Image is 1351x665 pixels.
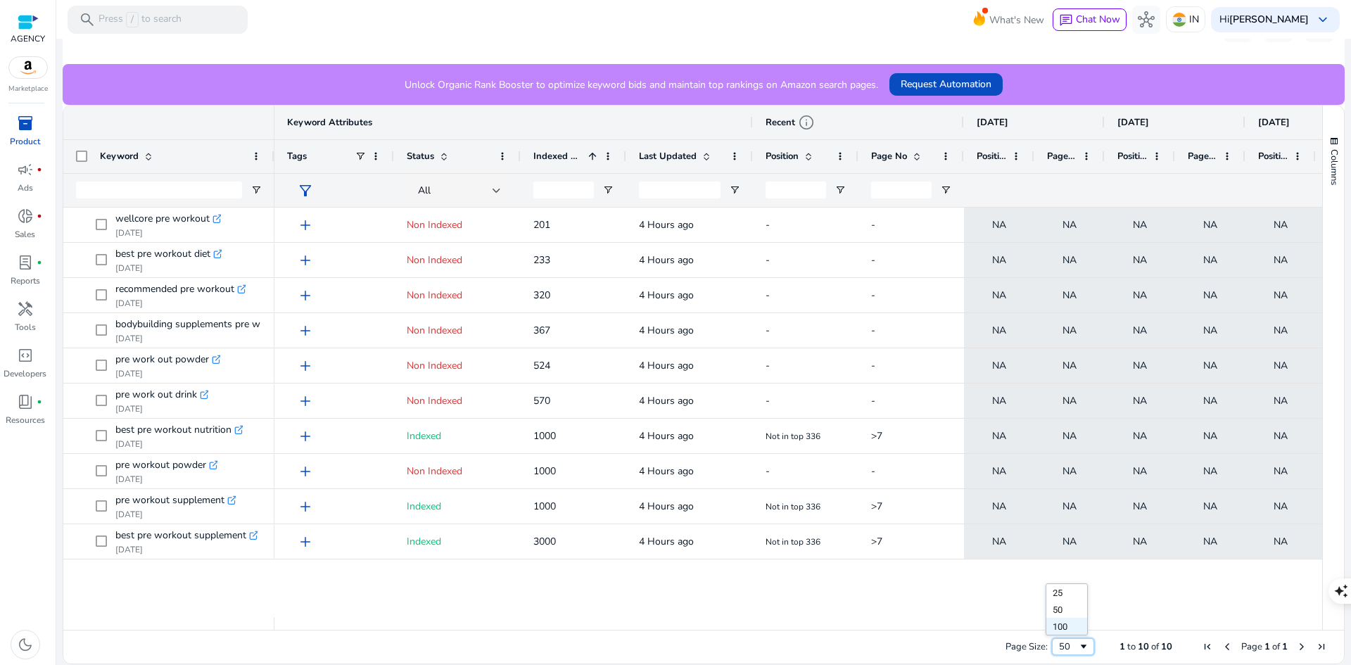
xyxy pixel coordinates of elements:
span: >7 [871,500,882,513]
span: Page [1241,640,1262,653]
p: [DATE] [115,509,236,520]
span: of [1151,640,1159,653]
p: [DATE] [115,368,220,379]
span: [DATE] [1258,116,1290,129]
span: Tags [287,150,307,163]
span: NA [1203,281,1217,310]
span: NA [992,457,1006,486]
span: [DATE] [977,116,1008,129]
span: 4 Hours ago [639,218,694,232]
p: [DATE] [115,438,243,450]
span: best pre workout diet [115,244,210,264]
div: Page Size: [1006,640,1048,653]
span: add [297,287,314,304]
span: NA [1274,527,1288,556]
span: add [297,252,314,269]
button: Open Filter Menu [940,184,951,196]
span: 4 Hours ago [639,500,694,513]
span: Columns [1328,149,1340,185]
span: Position [1117,150,1147,163]
img: amazon.svg [9,57,47,78]
button: Open Filter Menu [835,184,846,196]
p: [DATE] [115,403,208,414]
span: NA [1203,492,1217,521]
span: NA [1274,210,1288,239]
span: add [297,463,314,480]
span: 4 Hours ago [639,429,694,443]
p: [DATE] [115,298,246,309]
p: Ads [18,182,33,194]
span: - [871,394,875,407]
span: book_4 [17,393,34,410]
span: add [297,498,314,515]
span: NA [1203,246,1217,274]
span: Non Indexed [407,289,462,302]
span: filter_alt [297,182,314,199]
input: Indexed Products Filter Input [533,182,594,198]
span: campaign [17,161,34,178]
span: NA [1274,316,1288,345]
p: Press to search [99,12,182,27]
span: - [766,464,770,478]
span: of [1272,640,1280,653]
span: keyboard_arrow_down [1314,11,1331,28]
p: [DATE] [115,333,260,344]
span: NA [1133,210,1147,239]
button: Open Filter Menu [250,184,262,196]
p: Developers [4,367,46,380]
span: dark_mode [17,636,34,653]
span: NA [992,422,1006,450]
span: 1 [1120,640,1125,653]
span: NA [1133,351,1147,380]
span: - [871,289,875,302]
span: NA [1133,386,1147,415]
span: fiber_manual_record [37,167,42,172]
span: NA [1274,246,1288,274]
span: 1 [1282,640,1288,653]
span: search [79,11,96,28]
span: NA [1063,527,1077,556]
span: NA [1203,210,1217,239]
span: NA [1063,422,1077,450]
span: Position [766,150,799,163]
span: add [297,393,314,410]
button: Open Filter Menu [729,184,740,196]
span: info [798,114,815,131]
span: hub [1138,11,1155,28]
span: 4 Hours ago [639,464,694,478]
span: - [766,324,770,337]
span: Non Indexed [407,464,462,478]
span: Non Indexed [407,253,462,267]
span: Chat Now [1076,13,1120,26]
button: hub [1132,6,1160,34]
input: Last Updated Filter Input [639,182,721,198]
span: code_blocks [17,347,34,364]
span: Indexed [407,535,441,548]
span: >7 [871,535,882,548]
span: NA [992,492,1006,521]
span: NA [1063,457,1077,486]
span: Position [977,150,1006,163]
img: in.svg [1172,13,1186,27]
span: fiber_manual_record [37,213,42,219]
span: - [766,359,770,372]
span: NA [1063,210,1077,239]
span: NA [1063,316,1077,345]
span: NA [1274,422,1288,450]
span: Position [1258,150,1288,163]
span: pre work out powder [115,350,209,369]
span: NA [1274,386,1288,415]
span: 1000 [533,429,556,443]
span: 50 [1053,604,1063,615]
input: Page No Filter Input [871,182,932,198]
p: Marketplace [8,84,48,94]
span: 524 [533,359,550,372]
span: >7 [871,429,882,443]
input: Keyword Filter Input [76,182,242,198]
span: NA [1203,457,1217,486]
span: What's New [989,8,1044,32]
span: NA [992,527,1006,556]
span: add [297,217,314,234]
span: NA [1133,422,1147,450]
span: Status [407,150,434,163]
